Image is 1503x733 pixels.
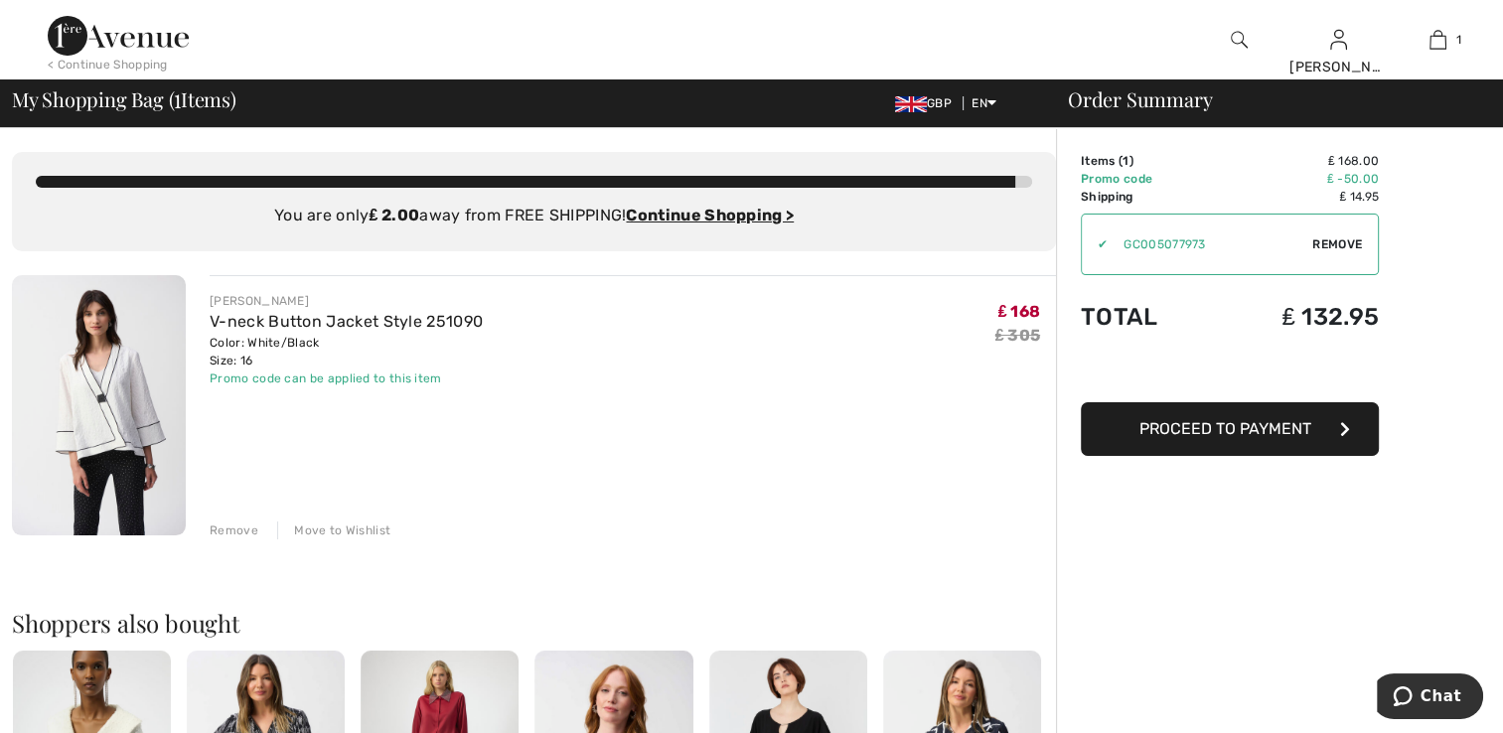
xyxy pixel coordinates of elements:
td: ₤ 14.95 [1213,188,1379,206]
img: UK Pound [895,96,927,112]
span: My Shopping Bag ( Items) [12,89,236,109]
s: ₤ 305 [995,326,1040,345]
img: 1ère Avenue [48,16,189,56]
div: Color: White/Black Size: 16 [210,334,483,369]
input: Promo code [1108,215,1312,274]
img: V-neck Button Jacket Style 251090 [12,275,186,535]
span: EN [972,96,996,110]
div: Move to Wishlist [277,521,390,539]
button: Proceed to Payment [1081,402,1379,456]
a: 1 [1389,28,1486,52]
div: < Continue Shopping [48,56,168,73]
span: Proceed to Payment [1139,419,1311,438]
td: Shipping [1081,188,1213,206]
img: search the website [1231,28,1248,52]
span: Remove [1312,235,1362,253]
img: My Info [1330,28,1347,52]
a: Sign In [1330,30,1347,49]
span: 1 [1456,31,1461,49]
span: GBP [895,96,960,110]
td: Items ( ) [1081,152,1213,170]
div: [PERSON_NAME] [1289,57,1387,77]
div: You are only away from FREE SHIPPING! [36,204,1032,227]
iframe: PayPal [1081,351,1379,395]
div: ✔ [1082,235,1108,253]
a: V-neck Button Jacket Style 251090 [210,312,483,331]
td: ₤ 168.00 [1213,152,1379,170]
div: [PERSON_NAME] [210,292,483,310]
td: ₤ 132.95 [1213,283,1379,351]
img: My Bag [1429,28,1446,52]
strong: ₤ 2.00 [370,206,420,224]
span: 1 [1123,154,1128,168]
span: 1 [174,84,181,110]
div: Promo code can be applied to this item [210,369,483,387]
span: ₤ 168 [998,302,1040,321]
div: Remove [210,521,258,539]
iframe: Opens a widget where you can chat to one of our agents [1377,673,1483,723]
div: Order Summary [1044,89,1491,109]
a: Continue Shopping > [626,206,794,224]
td: Promo code [1081,170,1213,188]
td: Total [1081,283,1213,351]
td: ₤ -50.00 [1213,170,1379,188]
h2: Shoppers also bought [12,611,1056,635]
